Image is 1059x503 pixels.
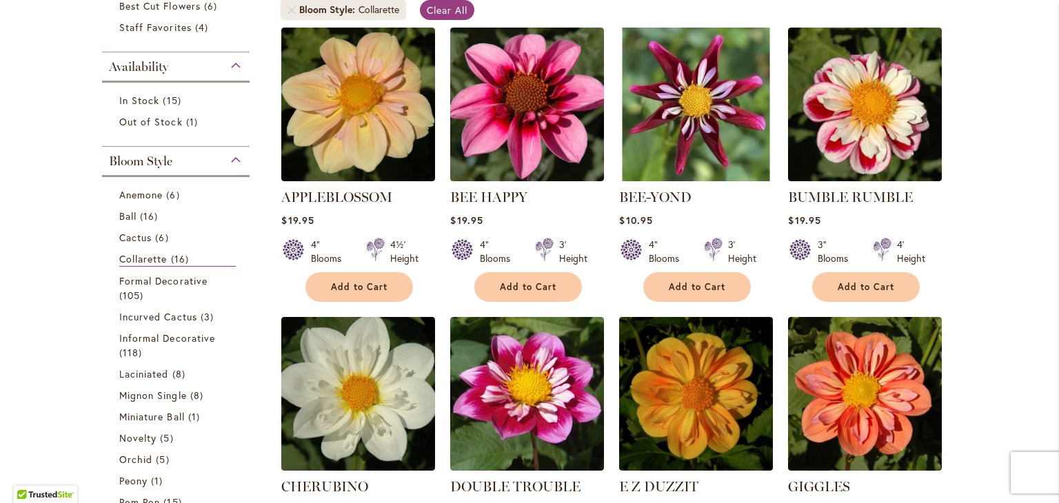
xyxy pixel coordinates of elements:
a: Informal Decorative 118 [119,331,236,360]
span: Add to Cart [669,281,725,293]
span: Bloom Style [299,3,359,17]
span: 5 [156,452,172,466]
span: Orchid [119,453,152,466]
span: 8 [190,388,207,402]
a: Formal Decorative 105 [119,274,236,302]
div: Collarette [359,3,399,17]
div: 4" Blooms [311,238,350,265]
span: 15 [163,93,184,107]
a: Staff Favorites [119,20,236,34]
span: Anemone [119,188,163,201]
span: Laciniated [119,367,169,380]
a: CHERUBINO [281,460,435,473]
span: 1 [151,473,166,488]
span: 4 [195,20,212,34]
a: DOUBLE TROUBLE [450,478,581,495]
div: 3' Height [728,238,756,265]
button: Add to Cart [812,272,920,302]
a: BEE HAPPY [450,189,527,205]
span: Add to Cart [838,281,894,293]
span: Ball [119,209,137,223]
button: Add to Cart [643,272,751,302]
span: Formal Decorative [119,274,208,287]
img: BEE-YOND [619,28,773,181]
span: Mignon Single [119,389,187,402]
span: 16 [140,209,161,223]
a: BEE HAPPY [450,171,604,184]
span: 105 [119,288,147,302]
img: DOUBLE TROUBLE [450,317,604,471]
iframe: Launch Accessibility Center [10,454,49,493]
a: Mignon Single 8 [119,388,236,402]
img: APPLEBLOSSOM [281,28,435,181]
a: Remove Bloom Style Collarette [288,6,296,14]
a: E Z DUZZIT [619,478,698,495]
span: $19.95 [450,214,483,227]
div: 4½' Height [390,238,418,265]
div: 4" Blooms [649,238,687,265]
a: Miniature Ball 1 [119,409,236,424]
a: Anemone 6 [119,187,236,202]
a: Incurved Cactus 3 [119,309,236,324]
span: 5 [160,431,176,445]
a: Peony 1 [119,473,236,488]
a: GIGGLES [788,478,850,495]
div: 4" Blooms [480,238,518,265]
a: GIGGLES [788,460,942,473]
a: DOUBLE TROUBLE [450,460,604,473]
a: Out of Stock 1 [119,114,236,129]
span: 16 [171,251,192,266]
a: Cactus 6 [119,230,236,245]
span: $10.95 [619,214,652,227]
span: 8 [172,367,189,381]
span: Add to Cart [331,281,387,293]
span: 118 [119,345,145,360]
a: Ball 16 [119,209,236,223]
a: Laciniated 8 [119,367,236,381]
div: 3' Height [559,238,587,265]
span: Novelty [119,431,157,444]
a: BEE-YOND [619,189,692,205]
span: Incurved Cactus [119,310,197,323]
img: CHERUBINO [281,317,435,471]
a: Collarette 16 [119,251,236,267]
a: APPLEBLOSSOM [281,171,435,184]
span: 6 [155,230,172,245]
a: BUMBLE RUMBLE [788,171,942,184]
a: CHERUBINO [281,478,368,495]
span: 1 [186,114,201,129]
a: Novelty 5 [119,431,236,445]
a: Orchid 5 [119,452,236,466]
span: Availability [109,59,168,74]
span: Add to Cart [500,281,556,293]
span: Staff Favorites [119,21,192,34]
span: 1 [188,409,203,424]
a: E Z DUZZIT [619,460,773,473]
a: BEE-YOND [619,171,773,184]
span: Informal Decorative [119,331,215,345]
div: 4' Height [897,238,925,265]
a: APPLEBLOSSOM [281,189,392,205]
span: Miniature Ball [119,410,185,423]
a: In Stock 15 [119,93,236,107]
img: E Z DUZZIT [619,317,773,471]
span: Cactus [119,231,152,244]
img: GIGGLES [788,317,942,471]
span: 3 [201,309,217,324]
span: 6 [166,187,183,202]
span: $19.95 [281,214,314,227]
img: BUMBLE RUMBLE [788,28,942,181]
span: Peony [119,474,148,487]
span: $19.95 [788,214,820,227]
span: In Stock [119,94,159,107]
a: BUMBLE RUMBLE [788,189,913,205]
div: 3" Blooms [818,238,856,265]
span: Bloom Style [109,154,172,169]
span: Out of Stock [119,115,183,128]
span: Collarette [119,252,168,265]
img: BEE HAPPY [450,28,604,181]
span: Clear All [427,3,467,17]
button: Add to Cart [305,272,413,302]
button: Add to Cart [474,272,582,302]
